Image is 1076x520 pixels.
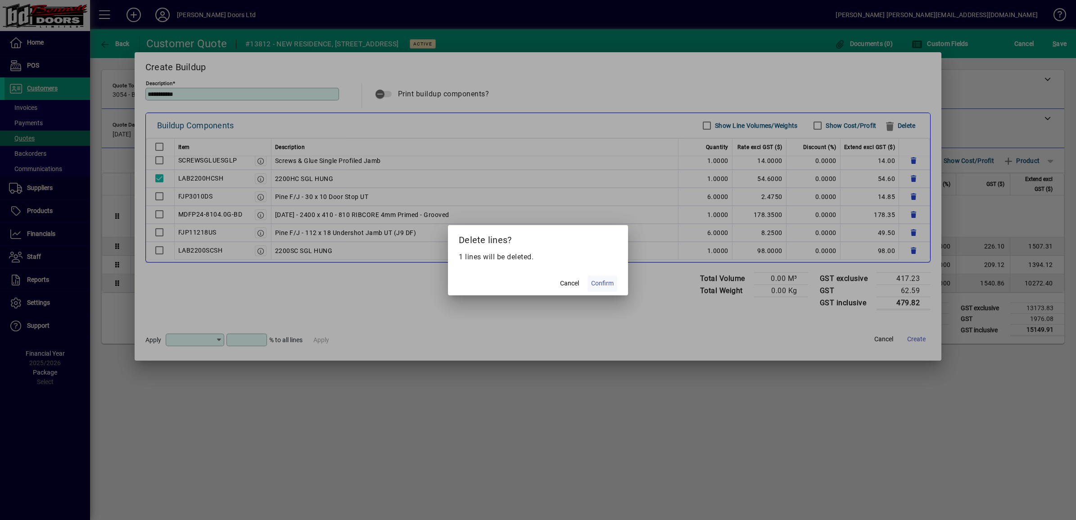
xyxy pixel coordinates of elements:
h2: Delete lines? [448,225,628,251]
button: Confirm [588,276,617,292]
span: Cancel [560,279,579,288]
button: Cancel [555,276,584,292]
span: Confirm [591,279,614,288]
p: 1 lines will be deleted. [459,252,617,262]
